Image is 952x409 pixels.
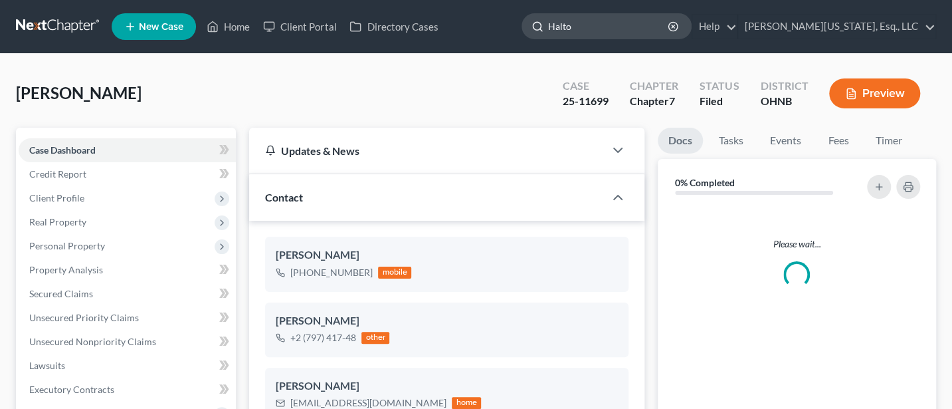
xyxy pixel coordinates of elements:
a: Fees [817,128,860,154]
span: New Case [139,22,183,32]
span: 7 [669,94,675,107]
strong: 0% Completed [675,177,735,188]
a: Credit Report [19,162,236,186]
span: Lawsuits [29,360,65,371]
span: Credit Report [29,168,86,180]
a: Unsecured Nonpriority Claims [19,330,236,354]
div: [PHONE_NUMBER] [290,266,373,279]
span: Personal Property [29,240,105,251]
p: Please wait... [668,237,925,251]
div: [PERSON_NAME] [276,247,618,263]
div: Updates & News [265,144,589,158]
span: Case Dashboard [29,144,96,156]
span: [PERSON_NAME] [16,83,142,102]
span: Secured Claims [29,288,93,299]
a: Home [200,15,256,39]
a: Unsecured Priority Claims [19,306,236,330]
span: Unsecured Priority Claims [29,312,139,323]
input: Search by name... [548,14,670,39]
a: Events [759,128,812,154]
span: Contact [265,191,303,204]
div: 25-11699 [563,94,609,109]
div: home [452,397,481,409]
div: [PERSON_NAME] [276,313,618,329]
a: Docs [658,128,703,154]
div: +2 (797) 417-48 [290,331,356,344]
a: Help [692,15,737,39]
div: mobile [378,267,411,279]
span: Real Property [29,216,86,227]
a: Tasks [708,128,754,154]
div: Filed [700,94,739,109]
a: Executory Contracts [19,378,236,402]
a: [PERSON_NAME][US_STATE], Esq., LLC [738,15,935,39]
span: Client Profile [29,192,84,204]
div: Status [700,78,739,94]
a: Lawsuits [19,354,236,378]
button: Preview [829,78,920,108]
span: Unsecured Nonpriority Claims [29,336,156,347]
a: Property Analysis [19,258,236,282]
span: Property Analysis [29,264,103,275]
div: OHNB [760,94,808,109]
div: District [760,78,808,94]
div: Chapter [630,94,678,109]
div: Chapter [630,78,678,94]
a: Timer [865,128,913,154]
a: Case Dashboard [19,138,236,162]
a: Client Portal [256,15,343,39]
a: Secured Claims [19,282,236,306]
span: Executory Contracts [29,384,114,395]
a: Directory Cases [343,15,444,39]
div: Case [563,78,609,94]
div: [PERSON_NAME] [276,378,618,394]
div: other [361,332,389,344]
